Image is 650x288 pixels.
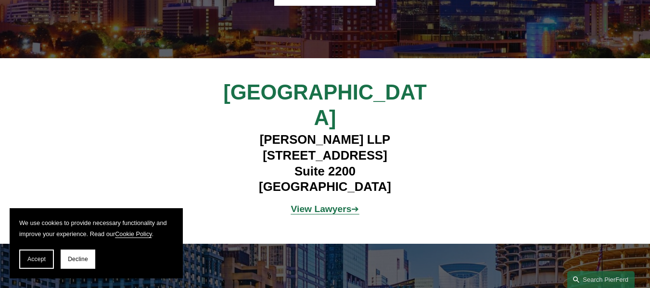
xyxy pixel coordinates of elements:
p: We use cookies to provide necessary functionality and improve your experience. Read our . [19,218,173,240]
a: View Lawyers➔ [291,204,359,214]
section: Cookie banner [10,208,183,278]
span: Accept [27,256,46,263]
button: Decline [61,250,95,269]
span: ➔ [291,204,359,214]
a: Cookie Policy [115,230,152,238]
strong: View Lawyers [291,204,352,214]
a: Search this site [567,271,635,288]
h4: [PERSON_NAME] LLP [STREET_ADDRESS] Suite 2200 [GEOGRAPHIC_DATA] [198,132,452,195]
button: Accept [19,250,54,269]
span: Decline [68,256,88,263]
span: [GEOGRAPHIC_DATA] [223,81,427,129]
